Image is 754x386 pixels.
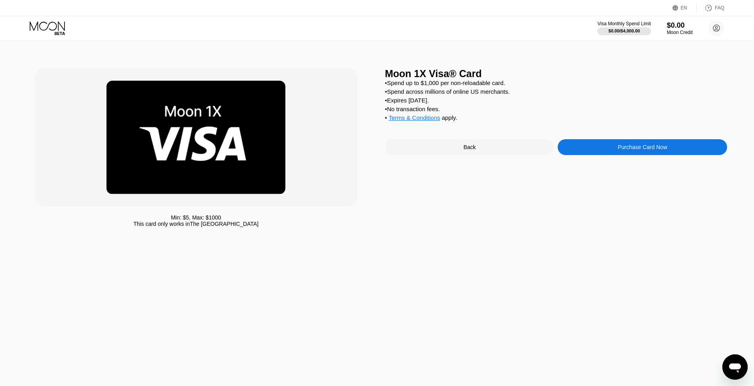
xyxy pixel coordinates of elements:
div: EN [681,5,688,11]
div: Moon 1X Visa® Card [385,68,727,79]
iframe: Кнопка запуска окна обмена сообщениями [722,354,748,380]
div: Purchase Card Now [618,144,667,150]
div: FAQ [697,4,724,12]
span: Terms & Conditions [389,114,440,121]
div: $0.00Moon Credit [667,21,693,35]
div: Back [385,139,555,155]
div: Visa Monthly Spend Limit$0.00/$4,000.00 [597,21,651,35]
div: • Spend up to $1,000 per non-reloadable card. [385,79,727,86]
div: Back [463,144,476,150]
div: Purchase Card Now [558,139,727,155]
div: Min: $ 5 , Max: $ 1000 [171,214,221,221]
div: $0.00 / $4,000.00 [608,28,640,33]
div: This card only works in The [GEOGRAPHIC_DATA] [133,221,258,227]
div: Visa Monthly Spend Limit [597,21,651,26]
div: • apply . [385,114,727,123]
div: • Expires [DATE]. [385,97,727,104]
div: Terms & Conditions [389,114,440,123]
div: Moon Credit [667,30,693,35]
div: • Spend across millions of online US merchants. [385,88,727,95]
div: EN [672,4,697,12]
div: • No transaction fees. [385,106,727,112]
div: $0.00 [667,21,693,30]
div: FAQ [715,5,724,11]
